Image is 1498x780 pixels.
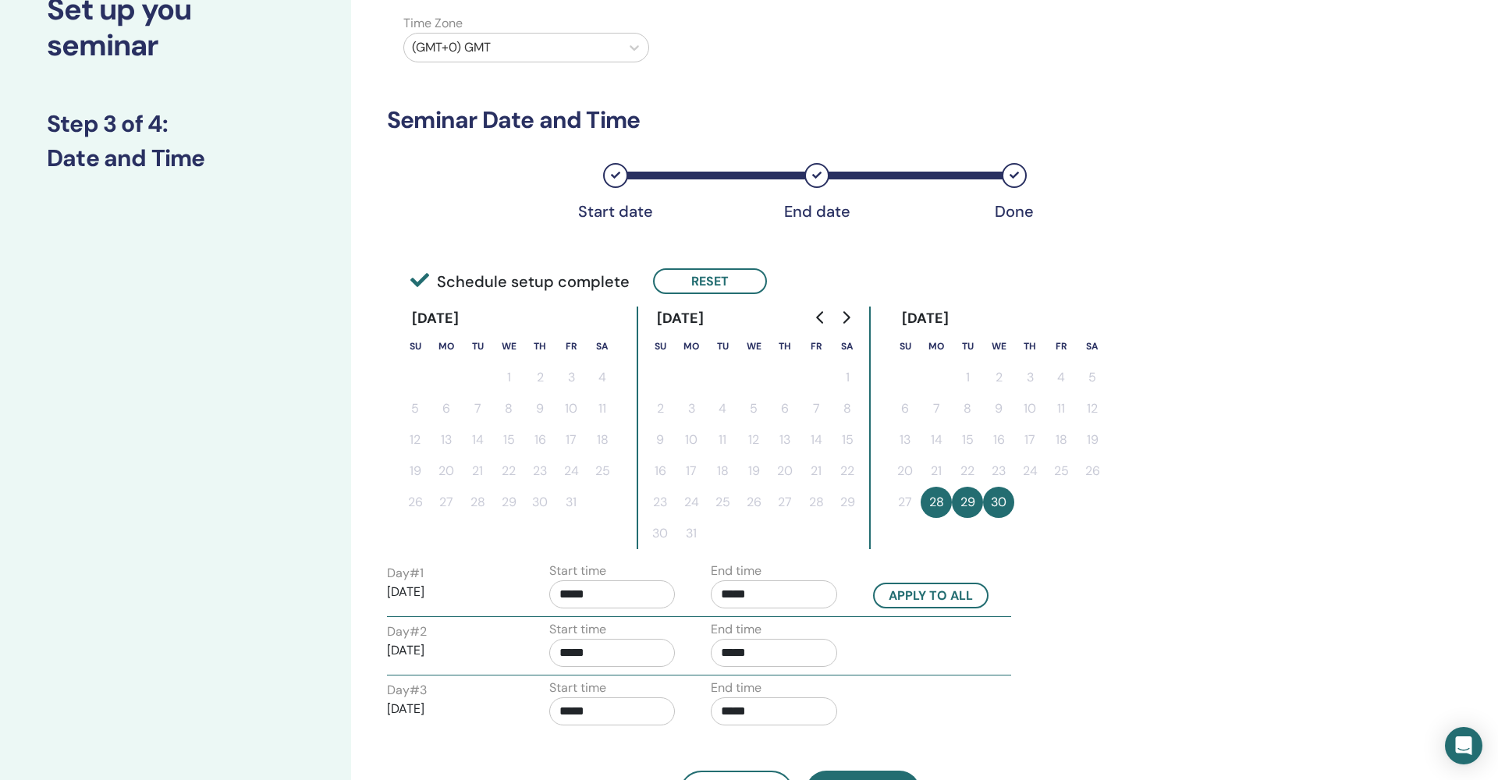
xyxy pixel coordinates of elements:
button: 2 [983,362,1014,393]
th: Wednesday [983,331,1014,362]
th: Tuesday [707,331,738,362]
h3: Date and Time [47,144,304,172]
button: 15 [493,424,524,456]
label: Day # 2 [387,622,427,641]
button: 21 [800,456,832,487]
button: 17 [1014,424,1045,456]
button: Go to previous month [808,302,833,333]
button: 30 [983,487,1014,518]
button: 18 [707,456,738,487]
button: 27 [889,487,921,518]
button: 2 [524,362,556,393]
button: 5 [738,393,769,424]
th: Saturday [1077,331,1108,362]
th: Wednesday [493,331,524,362]
button: 11 [1045,393,1077,424]
p: [DATE] [387,641,513,660]
button: 29 [493,487,524,518]
button: 8 [493,393,524,424]
th: Thursday [524,331,556,362]
button: 13 [431,424,462,456]
button: 12 [738,424,769,456]
button: 20 [769,456,800,487]
th: Sunday [399,331,431,362]
th: Saturday [832,331,863,362]
button: 25 [587,456,618,487]
button: 12 [1077,393,1108,424]
button: 26 [738,487,769,518]
button: 28 [800,487,832,518]
button: 1 [832,362,863,393]
button: Reset [653,268,767,294]
button: 16 [983,424,1014,456]
button: 17 [676,456,707,487]
label: End time [711,562,761,580]
button: 8 [832,393,863,424]
label: Start time [549,620,606,639]
button: 23 [524,456,556,487]
th: Thursday [1014,331,1045,362]
button: 31 [556,487,587,518]
button: 18 [1045,424,1077,456]
th: Friday [800,331,832,362]
button: Go to next month [833,302,858,333]
th: Monday [676,331,707,362]
button: 4 [587,362,618,393]
button: 10 [676,424,707,456]
button: 31 [676,518,707,549]
label: Time Zone [394,14,658,33]
th: Monday [921,331,952,362]
th: Sunday [644,331,676,362]
button: 1 [493,362,524,393]
button: 9 [644,424,676,456]
button: 9 [983,393,1014,424]
button: 30 [524,487,556,518]
th: Tuesday [952,331,983,362]
button: 4 [1045,362,1077,393]
button: 8 [952,393,983,424]
button: 4 [707,393,738,424]
label: Day # 3 [387,681,427,700]
button: 30 [644,518,676,549]
p: [DATE] [387,700,513,718]
button: 21 [462,456,493,487]
button: 12 [399,424,431,456]
button: 15 [952,424,983,456]
button: 22 [832,456,863,487]
button: 14 [462,424,493,456]
th: Sunday [889,331,921,362]
div: Start date [577,202,655,221]
label: Day # 1 [387,564,424,583]
button: 14 [800,424,832,456]
button: 11 [587,393,618,424]
button: 28 [462,487,493,518]
button: 10 [1014,393,1045,424]
button: 6 [769,393,800,424]
button: 9 [524,393,556,424]
button: 6 [889,393,921,424]
button: 11 [707,424,738,456]
button: 13 [889,424,921,456]
label: End time [711,620,761,639]
button: 25 [707,487,738,518]
button: 20 [431,456,462,487]
label: Start time [549,562,606,580]
button: 5 [1077,362,1108,393]
button: 26 [1077,456,1108,487]
button: 23 [983,456,1014,487]
button: 20 [889,456,921,487]
th: Friday [556,331,587,362]
button: 7 [462,393,493,424]
th: Wednesday [738,331,769,362]
button: 7 [921,393,952,424]
th: Monday [431,331,462,362]
button: 29 [832,487,863,518]
th: Tuesday [462,331,493,362]
div: End date [778,202,856,221]
button: 17 [556,424,587,456]
button: 24 [1014,456,1045,487]
button: 26 [399,487,431,518]
button: 23 [644,487,676,518]
div: Done [975,202,1053,221]
button: 19 [399,456,431,487]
